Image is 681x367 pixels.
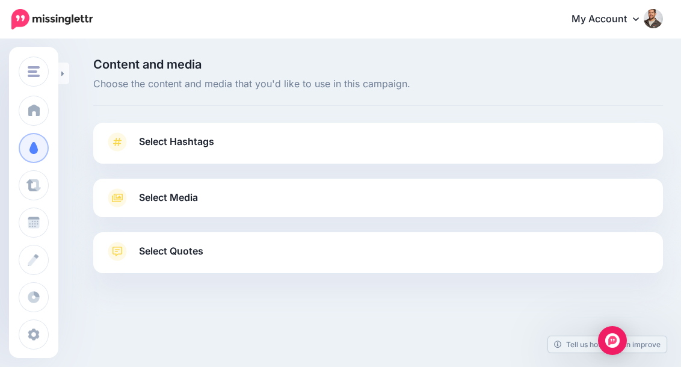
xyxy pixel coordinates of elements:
div: Open Intercom Messenger [598,326,627,355]
span: Choose the content and media that you'd like to use in this campaign. [93,76,663,92]
a: My Account [559,5,663,34]
img: Missinglettr [11,9,93,29]
a: Select Media [105,188,651,208]
img: menu.png [28,66,40,77]
span: Select Media [139,190,198,206]
span: Content and media [93,58,663,70]
a: Select Quotes [105,242,651,273]
a: Tell us how we can improve [548,336,667,353]
a: Select Hashtags [105,132,651,164]
span: Select Hashtags [139,134,214,150]
span: Select Quotes [139,243,203,259]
